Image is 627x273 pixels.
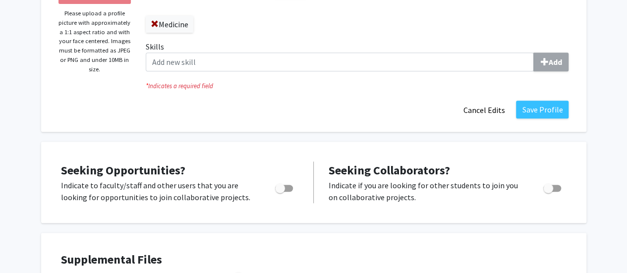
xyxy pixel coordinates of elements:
input: SkillsAdd [146,53,534,71]
div: Toggle [271,179,298,194]
i: Indicates a required field [146,81,569,91]
label: Medicine [146,16,193,33]
h4: Supplemental Files [61,253,567,267]
p: Indicate if you are looking for other students to join you on collaborative projects. [329,179,524,203]
p: Please upload a profile picture with approximately a 1:1 aspect ratio and with your face centered... [58,9,131,74]
p: Indicate to faculty/staff and other users that you are looking for opportunities to join collabor... [61,179,256,203]
b: Add [548,57,562,67]
iframe: Chat [7,228,42,266]
button: Skills [533,53,569,71]
div: Toggle [539,179,567,194]
button: Cancel Edits [456,101,511,119]
span: Seeking Opportunities? [61,163,185,178]
span: Seeking Collaborators? [329,163,450,178]
button: Save Profile [516,101,569,118]
label: Skills [146,41,569,71]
